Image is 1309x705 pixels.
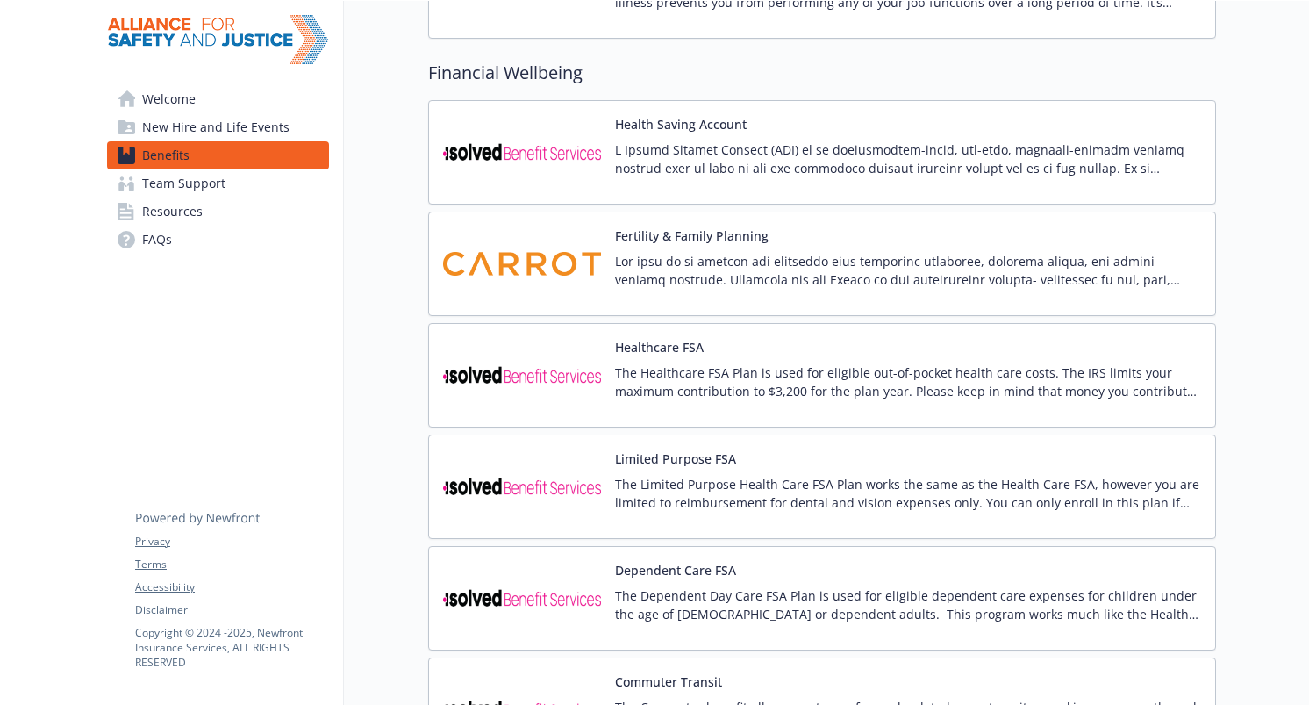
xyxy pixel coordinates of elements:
[615,450,736,468] button: Limited Purpose FSA
[615,115,747,133] button: Health Saving Account
[135,625,328,670] p: Copyright © 2024 - 2025 , Newfront Insurance Services, ALL RIGHTS RESERVED
[135,557,328,572] a: Terms
[428,60,1216,86] h2: Financial Wellbeing
[615,252,1201,289] p: Lor ipsu do si ametcon adi elitseddo eius temporinc utlaboree, dolorema aliqua, eni admini-veniam...
[142,169,225,198] span: Team Support
[443,450,601,524] img: iSolved Benefit Services carrier logo
[615,338,704,356] button: Healthcare FSA
[107,85,329,113] a: Welcome
[142,198,203,226] span: Resources
[135,534,328,550] a: Privacy
[107,113,329,141] a: New Hire and Life Events
[615,475,1201,512] p: The Limited Purpose Health Care FSA Plan works the same as the Health Care FSA, however you are l...
[443,338,601,413] img: iSolved Benefit Services carrier logo
[142,85,196,113] span: Welcome
[107,198,329,226] a: Resources
[142,113,290,141] span: New Hire and Life Events
[615,561,736,579] button: Dependent Care FSA
[615,586,1201,623] p: The Dependent Day Care FSA Plan is used for eligible dependent care expenses for children under t...
[107,169,329,198] a: Team Support
[135,579,328,595] a: Accessibility
[443,227,601,301] img: Carrot carrier logo
[135,602,328,618] a: Disclaimer
[142,141,190,169] span: Benefits
[615,227,769,245] button: Fertility & Family Planning
[615,140,1201,177] p: L Ipsumd Sitamet Consect (ADI) el se doeiusmodtem-incid, utl-etdo, magnaali-enimadm veniamq nostr...
[443,115,601,190] img: iSolved Benefit Services carrier logo
[443,561,601,636] img: iSolved Benefit Services carrier logo
[107,226,329,254] a: FAQs
[107,141,329,169] a: Benefits
[615,673,722,691] button: Commuter Transit
[142,226,172,254] span: FAQs
[615,363,1201,400] p: The Healthcare FSA Plan is used for eligible out-of-pocket health care costs. The IRS limits your...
